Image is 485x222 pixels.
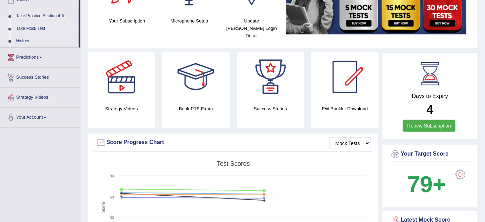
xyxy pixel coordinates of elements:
div: Score Progress Chart [96,137,371,148]
a: History [13,35,79,47]
h4: Success Stories [237,105,304,112]
a: Strategy Videos [0,88,80,105]
a: Take Mock Test [13,22,79,35]
a: Your Account [0,108,80,125]
a: Take Practice Sectional Test [13,10,79,22]
a: Predictions [0,48,80,65]
h4: Book PTE Exam [162,105,230,112]
a: Renew Subscription [403,120,456,132]
a: Success Stories [0,68,80,85]
h4: Days to Expiry [390,93,470,99]
tspan: Test scores [217,160,250,167]
h4: Your Subscription [99,17,155,25]
h4: Strategy Videos [88,105,155,112]
h4: Microphone Setup [162,17,217,25]
h4: Update [PERSON_NAME] Login Detail [224,17,279,39]
b: 79+ [407,171,446,197]
text: 30 [110,216,114,220]
text: 60 [110,195,114,199]
div: Your Target Score [390,149,470,159]
h4: EW Booklet Download [311,105,379,112]
b: 4 [427,103,433,116]
text: 90 [110,174,114,178]
tspan: Score [101,202,106,213]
